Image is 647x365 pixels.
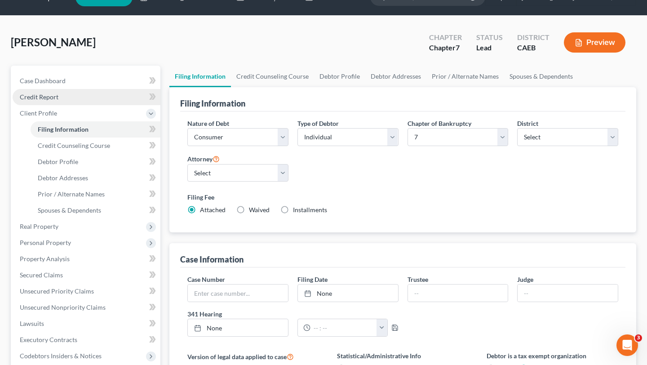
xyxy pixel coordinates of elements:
[13,283,160,299] a: Unsecured Priority Claims
[187,275,225,284] label: Case Number
[169,66,231,87] a: Filing Information
[20,336,77,343] span: Executory Contracts
[38,206,101,214] span: Spouses & Dependents
[310,319,377,336] input: -- : --
[13,316,160,332] a: Lawsuits
[429,43,462,53] div: Chapter
[487,351,618,361] label: Debtor is a tax exempt organization
[408,285,508,302] input: --
[38,174,88,182] span: Debtor Addresses
[337,351,469,361] label: Statistical/Administrative Info
[13,299,160,316] a: Unsecured Nonpriority Claims
[38,125,89,133] span: Filing Information
[31,170,160,186] a: Debtor Addresses
[38,142,110,149] span: Credit Counseling Course
[38,190,105,198] span: Prior / Alternate Names
[20,303,106,311] span: Unsecured Nonpriority Claims
[20,352,102,360] span: Codebtors Insiders & Notices
[31,138,160,154] a: Credit Counseling Course
[408,275,428,284] label: Trustee
[187,119,229,128] label: Nature of Debt
[314,66,365,87] a: Debtor Profile
[20,255,70,263] span: Property Analysis
[20,287,94,295] span: Unsecured Priority Claims
[616,334,638,356] iframe: Intercom live chat
[200,206,226,214] span: Attached
[293,206,327,214] span: Installments
[20,223,58,230] span: Real Property
[183,309,403,319] label: 341 Hearing
[297,275,328,284] label: Filing Date
[20,93,58,101] span: Credit Report
[20,239,71,246] span: Personal Property
[20,271,63,279] span: Secured Claims
[635,334,642,342] span: 3
[180,254,244,265] div: Case Information
[564,32,625,53] button: Preview
[504,66,578,87] a: Spouses & Dependents
[297,119,339,128] label: Type of Debtor
[31,186,160,202] a: Prior / Alternate Names
[187,192,618,202] label: Filing Fee
[187,153,220,164] label: Attorney
[31,202,160,218] a: Spouses & Dependents
[476,32,503,43] div: Status
[365,66,426,87] a: Debtor Addresses
[13,251,160,267] a: Property Analysis
[180,98,245,109] div: Filing Information
[249,206,270,214] span: Waived
[517,119,538,128] label: District
[408,119,471,128] label: Chapter of Bankruptcy
[188,319,288,336] a: None
[187,351,319,362] label: Version of legal data applied to case
[476,43,503,53] div: Lead
[31,154,160,170] a: Debtor Profile
[13,73,160,89] a: Case Dashboard
[31,121,160,138] a: Filing Information
[517,32,550,43] div: District
[11,36,96,49] span: [PERSON_NAME]
[20,109,57,117] span: Client Profile
[188,285,288,302] input: Enter case number...
[517,43,550,53] div: CAEB
[20,77,66,85] span: Case Dashboard
[429,32,462,43] div: Chapter
[426,66,504,87] a: Prior / Alternate Names
[13,332,160,348] a: Executory Contracts
[298,285,398,302] a: None
[517,275,533,284] label: Judge
[231,66,314,87] a: Credit Counseling Course
[13,267,160,283] a: Secured Claims
[518,285,618,302] input: --
[20,320,44,327] span: Lawsuits
[13,89,160,105] a: Credit Report
[456,43,460,52] span: 7
[38,158,78,165] span: Debtor Profile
